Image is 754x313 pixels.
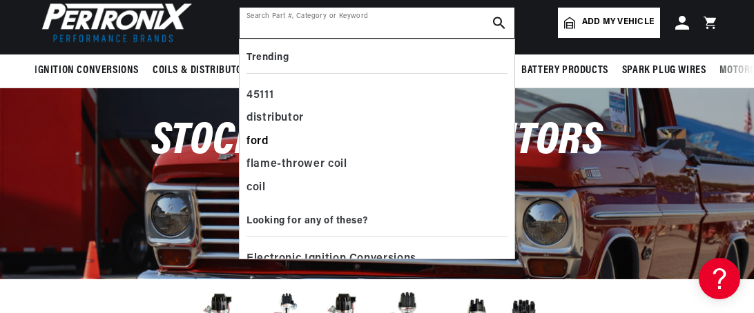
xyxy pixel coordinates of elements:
b: Trending [246,52,289,63]
summary: Coils & Distributors [146,54,260,87]
button: search button [484,8,514,38]
summary: Battery Products [514,54,615,87]
span: Stock Look Distributors [151,119,603,164]
summary: Ignition Conversions [35,54,146,87]
div: distributor [246,107,507,130]
input: Search Part #, Category or Keyword [240,8,514,38]
a: Add my vehicle [558,8,660,38]
span: Ignition Conversions [35,63,139,78]
div: coil [246,176,507,200]
div: flame-thrower coil [246,153,507,176]
span: Coils & Distributors [153,63,253,78]
div: 45111 [246,84,507,108]
summary: Spark Plug Wires [615,54,713,87]
span: Spark Plug Wires [622,63,706,78]
b: Looking for any of these? [246,216,368,226]
div: ford [246,130,507,154]
span: Electronic Ignition Conversions [246,250,416,269]
span: Add my vehicle [582,16,654,29]
span: Battery Products [521,63,608,78]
